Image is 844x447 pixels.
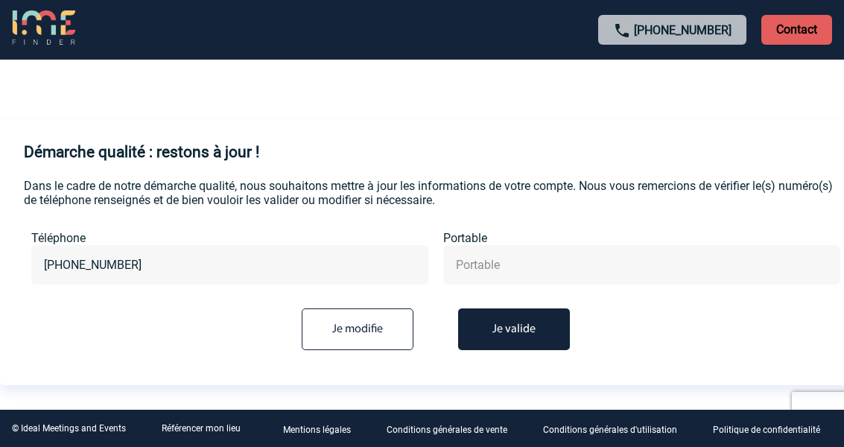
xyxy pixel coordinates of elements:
p: Mentions légales [283,425,351,435]
p: Politique de confidentialité [713,425,820,435]
p: Contact [761,15,832,45]
img: call-24-px.png [613,22,631,39]
p: Conditions générales de vente [387,425,507,435]
a: Conditions générales d'utilisation [531,422,701,436]
a: Référencer mon lieu [162,423,241,434]
button: Je valide [458,308,570,350]
input: Je modifie [302,308,413,350]
label: Téléphone [31,231,428,245]
label: Portable [443,231,840,245]
p: Conditions générales d'utilisation [543,425,677,435]
input: Portable [452,254,831,276]
a: [PHONE_NUMBER] [634,23,732,37]
a: Politique de confidentialité [701,422,844,436]
input: Téléphone [40,254,419,276]
div: © Ideal Meetings and Events [12,423,126,434]
a: Conditions générales de vente [375,422,531,436]
h4: Démarche qualité : restons à jour ! [24,143,259,161]
a: Mentions légales [271,422,375,436]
